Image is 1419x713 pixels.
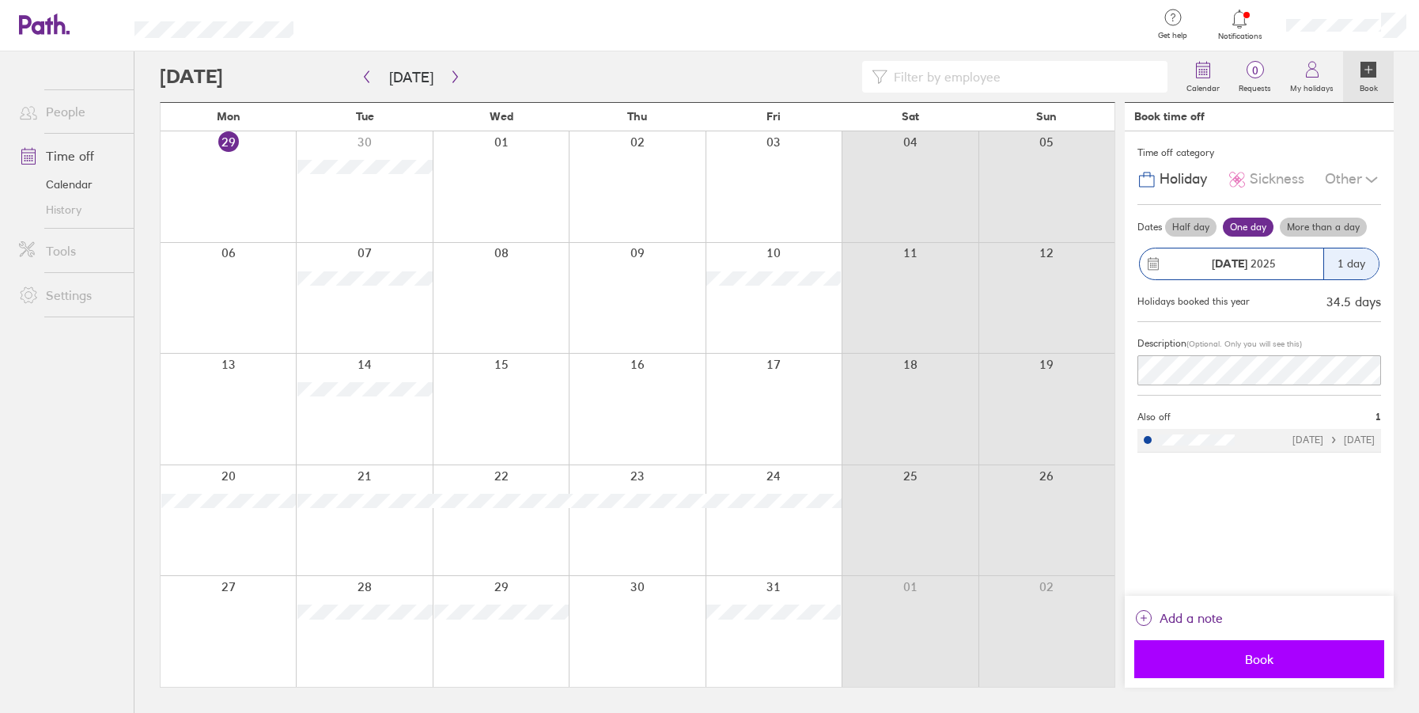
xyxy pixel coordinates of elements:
div: Book time off [1134,110,1205,123]
label: Calendar [1177,79,1229,93]
a: People [6,96,134,127]
a: Book [1343,51,1394,102]
button: Book [1134,640,1384,678]
span: Mon [217,110,240,123]
label: Half day [1165,218,1217,237]
span: Add a note [1160,605,1223,631]
button: [DATE] 20251 day [1137,240,1381,288]
span: 0 [1229,64,1281,77]
span: Notifications [1214,32,1266,41]
div: Holidays booked this year [1137,296,1250,307]
span: 2025 [1212,257,1276,270]
div: 34.5 days [1326,294,1381,309]
span: Thu [627,110,647,123]
strong: [DATE] [1212,256,1247,271]
span: Tue [356,110,374,123]
span: Book [1145,652,1373,666]
div: Time off category [1137,141,1381,165]
a: Time off [6,140,134,172]
span: Description [1137,337,1186,349]
span: Sat [902,110,919,123]
span: Wed [490,110,513,123]
button: Add a note [1134,605,1223,631]
span: Sickness [1250,171,1304,188]
span: 1 [1375,411,1381,423]
a: Calendar [1177,51,1229,102]
input: Filter by employee [887,62,1158,92]
div: [DATE] [DATE] [1292,434,1375,446]
label: More than a day [1280,218,1367,237]
a: Calendar [6,172,134,197]
label: One day [1223,218,1273,237]
a: 0Requests [1229,51,1281,102]
label: Requests [1229,79,1281,93]
a: History [6,197,134,222]
span: Sun [1036,110,1057,123]
label: My holidays [1281,79,1343,93]
div: Other [1325,165,1381,195]
label: Book [1350,79,1387,93]
button: [DATE] [377,64,446,90]
a: Tools [6,235,134,267]
div: 1 day [1323,248,1379,279]
a: Settings [6,279,134,311]
a: Notifications [1214,8,1266,41]
a: My holidays [1281,51,1343,102]
span: Get help [1147,31,1198,40]
span: Holiday [1160,171,1207,188]
span: Fri [766,110,781,123]
span: (Optional. Only you will see this) [1186,339,1302,349]
span: Also off [1137,411,1171,423]
span: Dates [1137,222,1162,233]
